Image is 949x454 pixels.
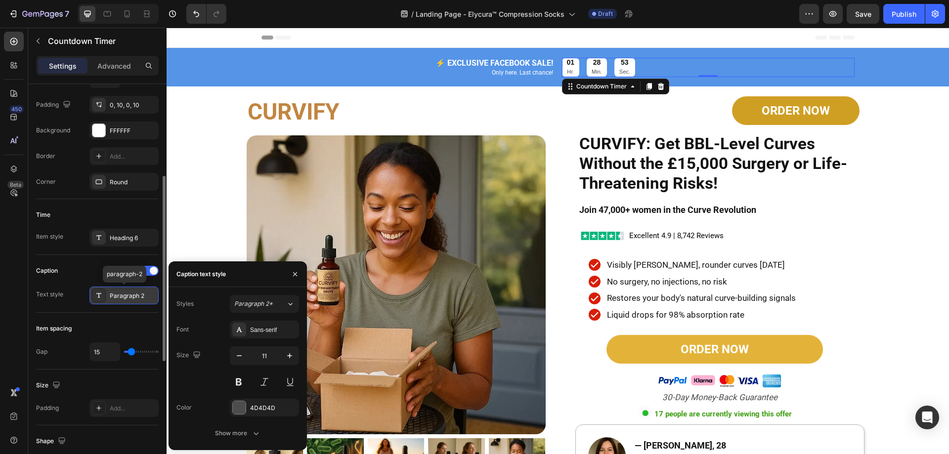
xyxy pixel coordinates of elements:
[422,410,459,447] img: gempages_558182816613926131-e04e6149-0b67-4a56-b785-e55ca6741aca.webp
[883,4,925,24] button: Publish
[176,270,226,279] div: Caption text style
[325,41,387,48] span: Only here. Last chance!
[95,37,388,53] div: Rich Text Editor. Editing area: main
[110,126,156,135] div: FFFFFF
[416,9,564,19] span: Landing Page - Elycura™ Compression Socks
[36,404,59,413] div: Padding
[97,61,131,71] p: Advanced
[408,54,462,63] div: Countdown Timer
[234,299,273,308] span: Paragraph 2*
[176,349,203,362] div: Size
[598,9,613,18] span: Draft
[36,290,63,299] div: Text style
[110,178,156,187] div: Round
[49,61,77,71] p: Settings
[90,343,120,361] input: Auto
[48,35,155,47] p: Countdown Timer
[400,40,408,49] p: Hr.
[411,9,414,19] span: /
[176,325,189,334] div: Font
[36,210,50,219] div: Time
[110,404,156,413] div: Add...
[4,4,74,24] button: 7
[269,31,387,40] strong: ⚡️ EXCLUSIVE FACEBOOK SALE!
[110,291,156,300] div: Paragraph 2
[440,265,629,275] span: Restores your body's natural curve-building signals
[489,344,617,362] img: gempages_578420484106879719-db863576-29dd-4100-8f71-d15dfa510fc7.png
[453,30,464,39] div: 53
[595,76,663,90] strong: ORDER NOW
[250,326,297,334] div: Sans-serif
[250,404,297,413] div: 4D4D4D
[425,30,435,39] div: 28
[215,428,261,438] div: Show more
[440,249,561,259] span: No surgery, no injections, no risk
[36,177,56,186] div: Corner
[176,299,194,308] div: Styles
[453,40,464,49] p: Sec.
[176,403,192,412] div: Color
[65,8,69,20] p: 7
[110,101,156,110] div: 0, 10, 0, 10
[186,4,226,24] div: Undo/Redo
[855,10,871,18] span: Save
[36,435,68,448] div: Shape
[176,424,299,442] button: Show more
[36,126,70,135] div: Background
[414,203,459,212] img: gempages_578420484106879719-2cf48c79-3ba6-41e4-be7f-074954803244.webp
[413,177,590,187] span: Join 47,000+ women in the Curve Revolution
[110,234,156,243] div: Heading 6
[9,105,24,113] div: 450
[468,413,560,423] strong: — [PERSON_NAME], 28
[400,30,408,39] div: 01
[514,315,582,329] strong: ORDER NOW
[167,28,949,454] iframe: Design area
[110,152,156,161] div: Add...
[36,232,63,241] div: Item style
[425,40,435,49] p: Min.
[413,106,681,165] strong: CURVIFY: Get BBL-Level Curves Without the £15,000 Surgery or Life-Threatening Risks!
[36,347,47,356] div: Gap
[36,98,73,112] div: Padding
[36,266,58,275] div: Caption
[915,406,939,429] div: Open Intercom Messenger
[7,181,24,189] div: Beta
[847,4,879,24] button: Save
[81,71,173,97] strong: CURVIFY
[496,365,611,374] i: 30-Day Money-Back Guarantee
[36,379,62,392] div: Size
[463,204,557,212] span: Excellent 4.9 | 8,742 Reviews
[36,324,72,333] div: Item spacing
[36,152,55,161] div: Border
[440,282,578,292] span: Liquid drops for 98% absorption rate
[230,295,299,313] button: Paragraph 2*
[440,307,656,336] a: ORDER NOW
[488,382,625,391] strong: 17 people are currently viewing this offer
[565,69,693,98] a: ORDER NOW
[472,377,486,392] img: gempages_578420484106879719-24c46410-212e-4eb0-9dc2-5df90635630e.gif
[440,232,618,242] span: Visibly [PERSON_NAME], rounder curves [DATE]
[892,9,916,19] div: Publish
